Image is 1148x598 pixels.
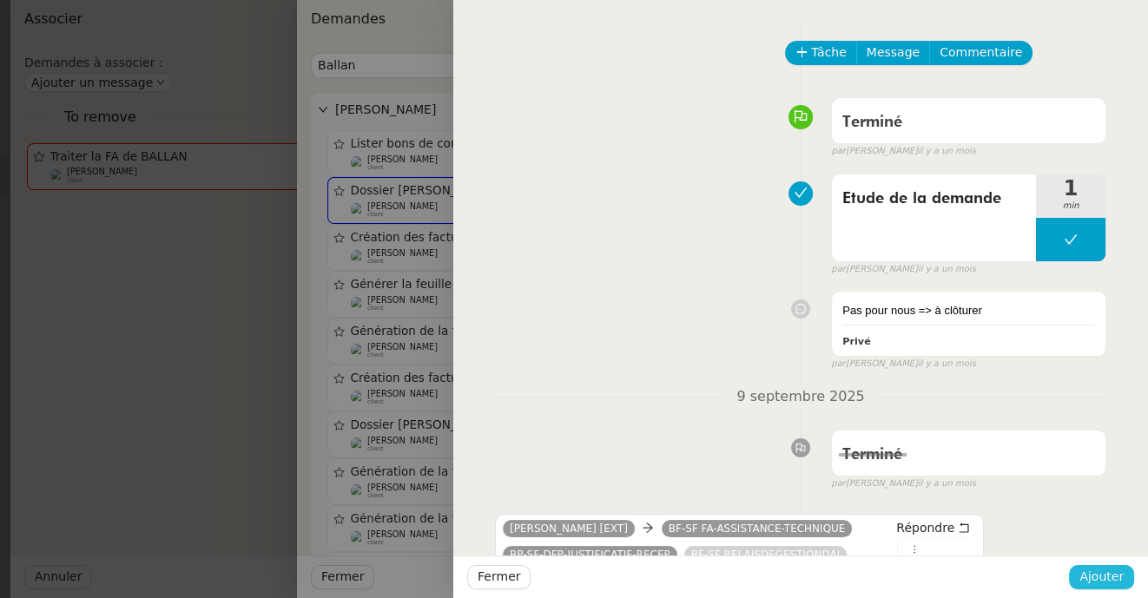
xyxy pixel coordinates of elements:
span: Commentaire [940,43,1022,62]
span: par [831,357,846,371]
span: Ajouter [1079,567,1124,587]
span: par [831,476,846,491]
span: Tâche [811,43,847,62]
span: il y a un mois [918,262,976,277]
span: Répondre [896,519,954,536]
b: Privé [842,336,870,347]
span: Etude de la demande [842,186,1026,212]
span: Terminé [842,115,902,130]
span: Message [867,43,920,62]
span: par [831,144,846,159]
a: BF-SF FA-ASSISTANCE-TECHNIQUE [662,521,853,536]
small: [PERSON_NAME] [831,357,976,371]
span: min [1036,199,1105,214]
a: BF-SF RELAISDEGESTIONDAI [684,547,847,562]
button: Fermer [467,565,531,589]
a: [PERSON_NAME] [EXT] [503,521,635,536]
small: [PERSON_NAME] [831,476,976,491]
button: Message [856,41,930,65]
span: Terminé [842,447,902,463]
span: Fermer [478,567,520,587]
span: il y a un mois [918,144,976,159]
a: BP-SF-DFP-JUSTIFICATIF-RECEP [503,547,677,562]
button: Commentaire [929,41,1033,65]
button: Répondre [890,518,976,537]
span: 9 septembre 2025 [722,385,878,409]
div: Pas pour nous => à clôturer [842,302,1095,319]
span: il y a un mois [918,357,976,371]
button: Ajouter [1069,565,1134,589]
small: [PERSON_NAME] [831,262,976,277]
button: Tâche [785,41,857,65]
span: par [831,262,846,277]
span: 1 [1036,178,1105,199]
span: il y a un mois [918,476,976,491]
small: [PERSON_NAME] [831,144,976,159]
